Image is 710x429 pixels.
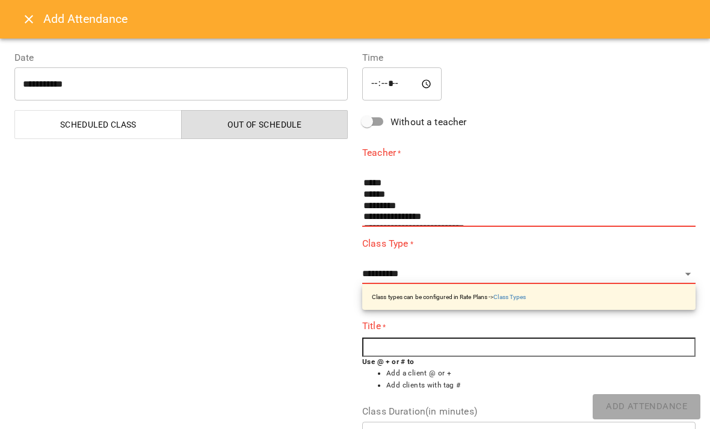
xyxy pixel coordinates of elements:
[386,380,696,392] li: Add clients with tag #
[362,319,696,333] label: Title
[390,115,467,129] span: Without a teacher
[189,117,341,132] span: Out of Schedule
[43,10,696,28] h6: Add Attendance
[386,368,696,380] li: Add a client @ or +
[362,357,415,366] b: Use @ + or # to
[493,294,526,300] a: Class Types
[14,5,43,34] button: Close
[14,53,348,63] label: Date
[362,407,696,416] label: Class Duration(in minutes)
[14,110,182,139] button: Scheduled class
[181,110,348,139] button: Out of Schedule
[22,117,174,132] span: Scheduled class
[362,236,696,250] label: Class Type
[362,146,696,159] label: Teacher
[362,53,696,63] label: Time
[372,292,526,301] p: Class types can be configured in Rate Plans ->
